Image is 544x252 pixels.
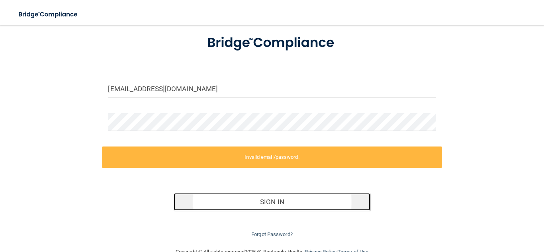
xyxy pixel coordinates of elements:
[251,231,293,237] a: Forgot Password?
[405,195,534,227] iframe: Drift Widget Chat Controller
[108,80,436,98] input: Email
[12,6,85,23] img: bridge_compliance_login_screen.278c3ca4.svg
[193,25,351,61] img: bridge_compliance_login_screen.278c3ca4.svg
[174,193,370,211] button: Sign In
[102,147,442,168] label: Invalid email/password.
